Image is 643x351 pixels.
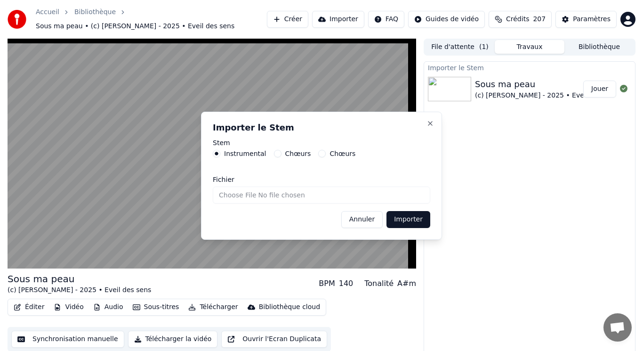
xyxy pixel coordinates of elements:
[213,123,430,132] h2: Importer le Stem
[213,176,430,183] label: Fichier
[386,211,430,228] button: Importer
[224,150,266,157] label: Instrumental
[285,150,311,157] label: Chœurs
[330,150,355,157] label: Chœurs
[341,211,383,228] button: Annuler
[213,139,430,146] label: Stem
